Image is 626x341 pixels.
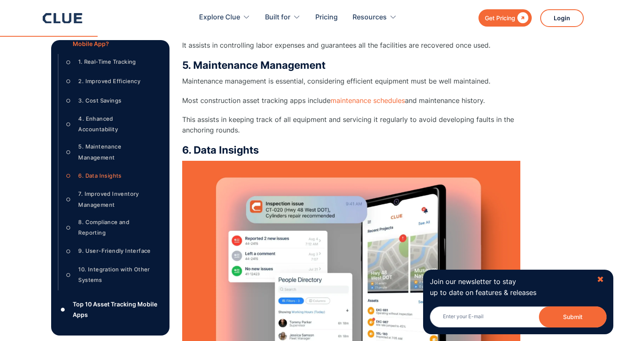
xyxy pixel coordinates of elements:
[182,40,520,51] p: It assists in controlling labor expenses and guarantees all the facilities are recovered once used.
[182,95,520,106] p: Most construction asset tracking apps include and maintenance history.
[430,276,589,298] p: Join our newsletter to stay up to date on features & releases
[78,264,153,285] div: 10. Integration with Other Systems
[182,76,520,87] p: Maintenance management is essential, considering efficient equipment must be well maintained.
[78,189,153,210] div: 7. Improved Inventory Management
[73,299,162,320] div: Top 10 Asset Tracking Mobile Apps
[515,13,528,23] div: 
[63,245,74,257] div: ○
[353,4,387,31] div: Resources
[63,94,74,107] div: ○
[478,9,532,27] a: Get Pricing
[63,170,153,182] a: ○6. Data Insights
[78,95,121,106] div: 3. Cost Savings
[63,189,153,210] a: ○7. Improved Inventory Management
[182,59,520,72] h3: 5. Maintenance Management
[63,94,153,107] a: ○3. Cost Savings
[63,146,74,159] div: ○
[63,75,153,88] a: ○2. Improved Efficiency
[78,141,153,162] div: 5. Maintenance Management
[63,193,74,206] div: ○
[199,4,240,31] div: Explore Clue
[63,170,74,182] div: ○
[63,118,74,130] div: ○
[597,274,604,285] div: ✖
[78,217,153,238] div: 8. Compliance and Reporting
[540,9,584,27] a: Login
[353,4,397,31] div: Resources
[78,170,121,181] div: 6. Data Insights
[430,306,607,327] input: Enter your E-mail
[58,299,163,320] a: ●Top 10 Asset Tracking Mobile Apps
[58,303,68,316] div: ●
[63,245,153,257] a: ○9. User-Friendly Interface
[539,306,607,327] button: Submit
[63,75,74,88] div: ○
[199,4,250,31] div: Explore Clue
[63,56,74,68] div: ○
[78,246,150,256] div: 9. User-Friendly Interface
[63,141,153,162] a: ○5. Maintenance Management
[485,13,515,23] div: Get Pricing
[315,4,338,31] a: Pricing
[63,56,153,68] a: ○1. Real-Time Tracking
[78,76,140,87] div: 2. Improved Efficiency
[182,144,520,157] h3: 6. Data Insights
[331,96,405,105] a: maintenance schedules
[63,114,153,135] a: ○4. Enhanced Accountability
[78,57,136,67] div: 1. Real-Time Tracking
[78,114,153,135] div: 4. Enhanced Accountability
[63,217,153,238] a: ○8. Compliance and Reporting
[63,264,153,285] a: ○10. Integration with Other Systems
[182,114,520,135] p: This assists in keeping track of all equipment and servicing it regularly to avoid developing fau...
[265,4,290,31] div: Built for
[265,4,301,31] div: Built for
[63,268,74,281] div: ○
[63,221,74,234] div: ○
